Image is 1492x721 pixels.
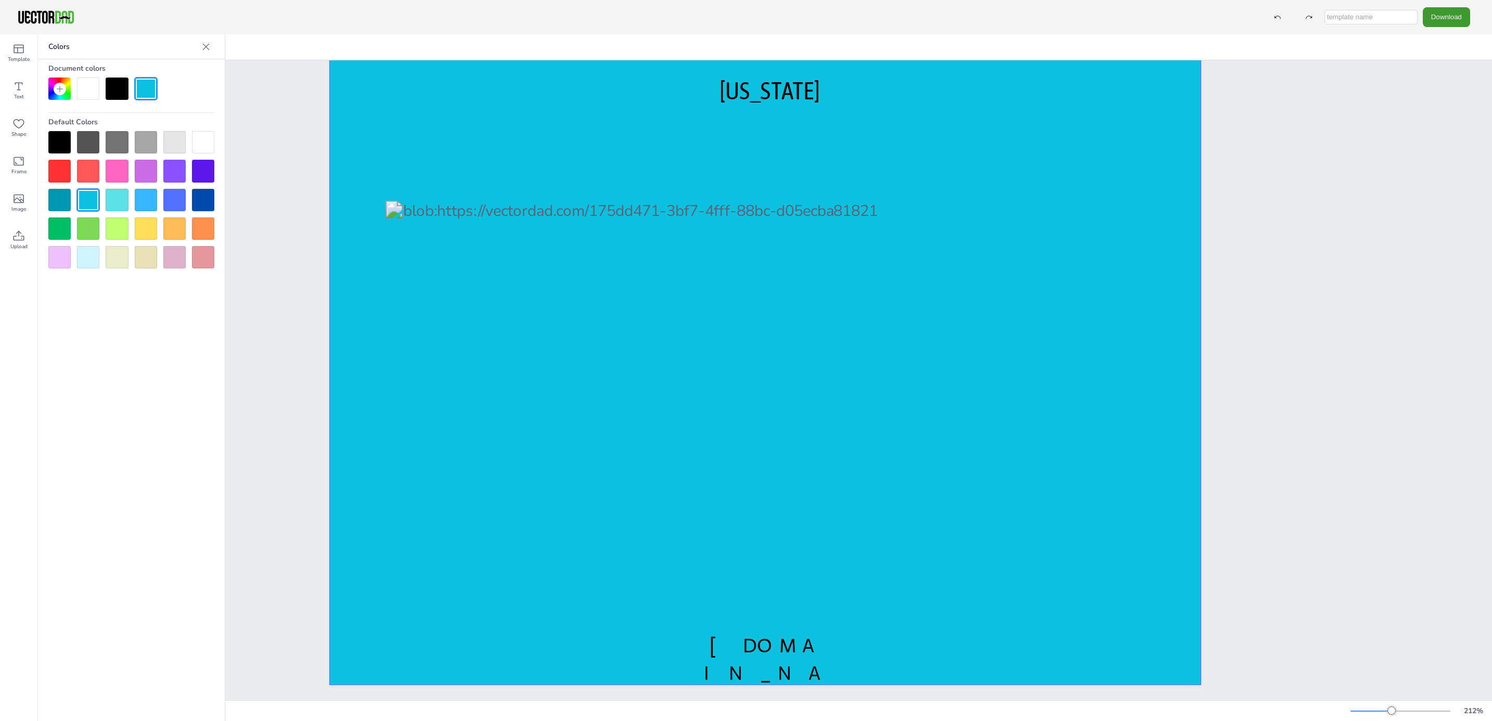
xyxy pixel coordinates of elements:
[719,76,820,105] span: [US_STATE]
[48,113,214,131] div: Default Colors
[703,634,827,713] span: [DOMAIN_NAME]
[11,130,26,138] span: Shape
[48,59,214,78] div: Document colors
[14,93,24,101] span: Text
[11,168,27,176] span: Frame
[8,55,30,63] span: Template
[10,242,28,251] span: Upload
[1423,7,1470,27] button: Download
[1324,10,1418,24] input: template name
[17,9,75,25] img: VectorDad-1.png
[1461,706,1486,716] div: 212 %
[48,34,198,59] p: Colors
[11,205,26,213] span: Image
